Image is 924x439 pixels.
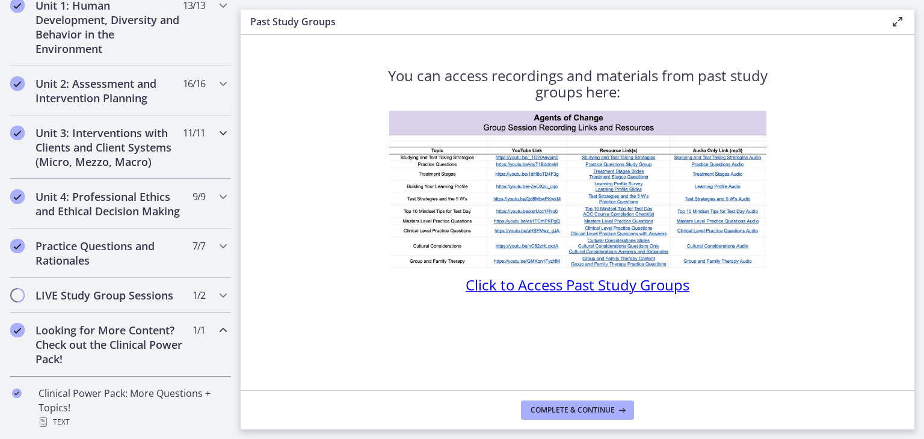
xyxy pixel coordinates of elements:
[35,126,182,169] h2: Unit 3: Interventions with Clients and Client Systems (Micro, Mezzo, Macro)
[35,323,182,366] h2: Looking for More Content? Check out the Clinical Power Pack!
[183,126,205,140] span: 11 / 11
[10,239,25,253] i: Completed
[35,288,182,302] h2: LIVE Study Group Sessions
[35,239,182,268] h2: Practice Questions and Rationales
[192,189,205,204] span: 9 / 9
[192,239,205,253] span: 7 / 7
[531,405,615,415] span: Complete & continue
[10,126,25,140] i: Completed
[35,189,182,218] h2: Unit 4: Professional Ethics and Ethical Decision Making
[10,323,25,337] i: Completed
[466,275,689,295] span: Click to Access Past Study Groups
[38,386,226,429] div: Clinical Power Pack: More Questions + Topics!
[35,76,182,105] h2: Unit 2: Assessment and Intervention Planning
[10,189,25,204] i: Completed
[389,111,766,268] img: 1734296164632.jpeg
[192,323,205,337] span: 1 / 1
[521,401,634,420] button: Complete & continue
[38,415,226,429] div: Text
[192,288,205,302] span: 1 / 2
[250,14,871,29] h3: Past Study Groups
[10,76,25,91] i: Completed
[12,388,22,398] i: Completed
[183,76,205,91] span: 16 / 16
[388,66,768,102] span: You can access recordings and materials from past study groups here:
[466,280,689,293] a: Click to Access Past Study Groups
